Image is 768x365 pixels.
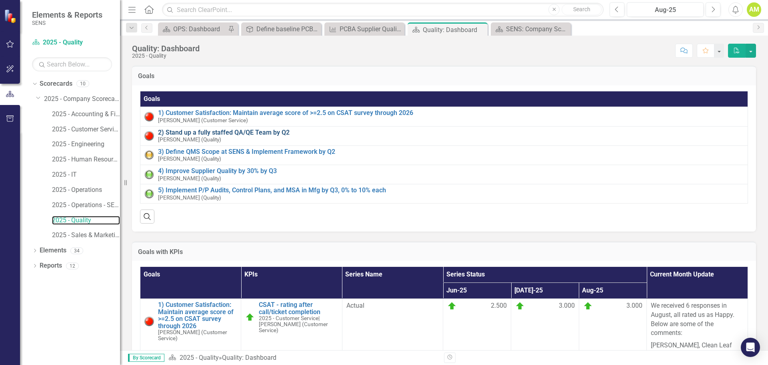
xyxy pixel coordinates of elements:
[651,301,744,339] p: We received 6 responses in August, all rated us as Happy. Below are some of the comments:
[32,38,112,47] a: 2025 - Quality
[144,170,154,179] img: Green: On Track
[346,301,439,311] span: Actual
[52,186,120,195] a: 2025 - Operations
[158,329,237,341] small: [PERSON_NAME] (Customer Service)
[144,189,154,199] img: Green: On Track
[32,57,112,71] input: Search Below...
[52,140,120,149] a: 2025 - Engineering
[493,24,569,34] a: SENS: Company Scorecard
[162,3,604,17] input: Search ClearPoint...
[40,79,72,89] a: Scorecards
[583,301,593,311] img: On Target
[40,246,66,255] a: Elements
[168,353,438,363] div: »
[70,247,83,254] div: 34
[423,25,486,35] div: Quality: Dashboard
[144,112,154,121] img: Red: Critical Issues/Off-Track
[128,354,164,362] span: By Scorecard
[132,53,200,59] div: 2025 - Quality
[52,216,120,225] a: 2025 - Quality
[138,73,750,80] h3: Goals
[245,313,255,322] img: On Target
[340,24,402,34] div: PCBA Supplier Quality by Vendor by Board by Month (defect rate)
[66,262,79,269] div: 12
[52,201,120,210] a: 2025 - Operations - SENS Legacy KPIs
[160,24,226,34] a: OPS: Dashboard
[259,301,338,315] a: CSAT - rating after call/ticket completion
[158,109,744,117] a: 1) Customer Satisfaction: Maintain average score of >=2.5 on CSAT survey through 2026
[158,156,221,162] small: [PERSON_NAME] (Quality)
[447,301,457,311] img: On Target
[180,354,219,361] a: 2025 - Quality
[326,24,402,34] a: PCBA Supplier Quality by Vendor by Board by Month (defect rate)
[76,81,89,87] div: 10
[651,339,744,361] p: [PERSON_NAME], Clean Leaf Energy, "Great service as always"
[173,24,226,34] div: OPS: Dashboard
[630,5,701,15] div: Aug-25
[158,301,237,329] a: 1) Customer Satisfaction: Maintain average score of >=2.5 on CSAT survey through 2026
[506,24,569,34] div: SENS: Company Scorecard
[573,6,590,12] span: Search
[318,315,320,321] span: |
[52,110,120,119] a: 2025 - Accounting & Finance
[158,117,248,123] small: [PERSON_NAME] (Customer Service)
[32,10,102,20] span: Elements & Reports
[52,125,120,134] a: 2025 - Customer Service
[222,354,276,361] div: Quality: Dashboard
[158,167,744,175] a: 4) Improve Supplier Quality by 30% by Q3
[32,20,102,26] small: SENS
[144,131,154,141] img: Red: Critical Issues/Off-Track
[515,301,525,311] img: On Target
[138,248,750,256] h3: Goals with KPIs
[52,231,120,240] a: 2025 - Sales & Marketing
[4,9,18,23] img: ClearPoint Strategy
[741,338,760,357] div: Open Intercom Messenger
[627,2,704,17] button: Aug-25
[259,315,318,321] span: 2025 - Customer Service
[559,301,575,311] span: 3.000
[132,44,200,53] div: Quality: Dashboard
[158,195,221,201] small: [PERSON_NAME] (Quality)
[52,155,120,164] a: 2025 - Human Resources
[158,137,221,143] small: [PERSON_NAME] (Quality)
[747,2,761,17] button: AM
[158,148,744,155] a: 3) Define QMS Scope at SENS & Implement Framework by Q2
[158,187,744,194] a: 5) Implement P/P Audits, Control Plans, and MSA in Mfg by Q3, 0% to 10% each
[562,4,602,15] button: Search
[243,24,319,34] a: Define baseline PCBA supplier quality received and achieve 50% improvement by Q3
[52,170,120,179] a: 2025 - IT
[40,261,62,270] a: Reports
[256,24,319,34] div: Define baseline PCBA supplier quality received and achieve 50% improvement by Q3
[144,150,154,160] img: Yellow: At Risk/Needs Attention
[626,301,642,311] span: 3.000
[158,175,221,181] small: [PERSON_NAME] (Quality)
[144,317,154,326] img: Red: Critical Issues/Off-Track
[491,301,507,311] span: 2.500
[44,95,120,104] a: 2025 - Company Scorecard
[158,129,744,136] a: 2) Stand up a fully staffed QA/QE Team by Q2
[259,315,338,333] small: [PERSON_NAME] (Customer Service)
